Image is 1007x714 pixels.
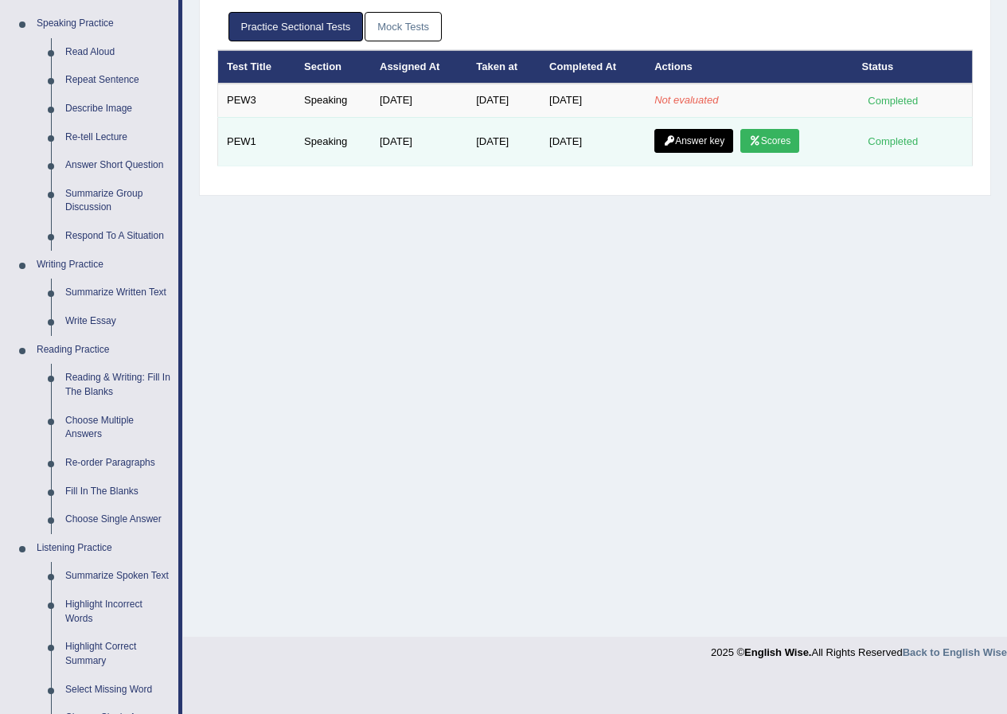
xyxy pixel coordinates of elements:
a: Reading & Writing: Fill In The Blanks [58,364,178,406]
a: Summarize Written Text [58,279,178,307]
a: Back to English Wise [903,646,1007,658]
a: Answer key [654,129,733,153]
div: 2025 © All Rights Reserved [711,637,1007,660]
strong: English Wise. [744,646,811,658]
td: PEW1 [218,117,296,166]
a: Reading Practice [29,336,178,365]
th: Status [853,50,973,84]
a: Answer Short Question [58,151,178,180]
a: Summarize Group Discussion [58,180,178,222]
a: Write Essay [58,307,178,336]
th: Test Title [218,50,296,84]
td: [DATE] [371,84,467,117]
th: Taken at [467,50,541,84]
a: Highlight Correct Summary [58,633,178,675]
th: Completed At [541,50,646,84]
div: Completed [862,92,924,109]
td: Speaking [295,117,371,166]
a: Describe Image [58,95,178,123]
th: Actions [646,50,853,84]
td: PEW3 [218,84,296,117]
a: Repeat Sentence [58,66,178,95]
td: [DATE] [541,117,646,166]
a: Scores [740,129,799,153]
a: Writing Practice [29,251,178,279]
a: Mock Tests [365,12,442,41]
a: Re-tell Lecture [58,123,178,152]
a: Practice Sectional Tests [228,12,364,41]
a: Speaking Practice [29,10,178,38]
a: Choose Multiple Answers [58,407,178,449]
em: Not evaluated [654,94,718,106]
a: Highlight Incorrect Words [58,591,178,633]
th: Section [295,50,371,84]
td: [DATE] [371,117,467,166]
div: Completed [862,133,924,150]
td: [DATE] [467,84,541,117]
a: Read Aloud [58,38,178,67]
td: [DATE] [467,117,541,166]
td: Speaking [295,84,371,117]
a: Listening Practice [29,534,178,563]
a: Select Missing Word [58,676,178,704]
a: Summarize Spoken Text [58,562,178,591]
a: Fill In The Blanks [58,478,178,506]
th: Assigned At [371,50,467,84]
td: [DATE] [541,84,646,117]
a: Respond To A Situation [58,222,178,251]
a: Re-order Paragraphs [58,449,178,478]
a: Choose Single Answer [58,505,178,534]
